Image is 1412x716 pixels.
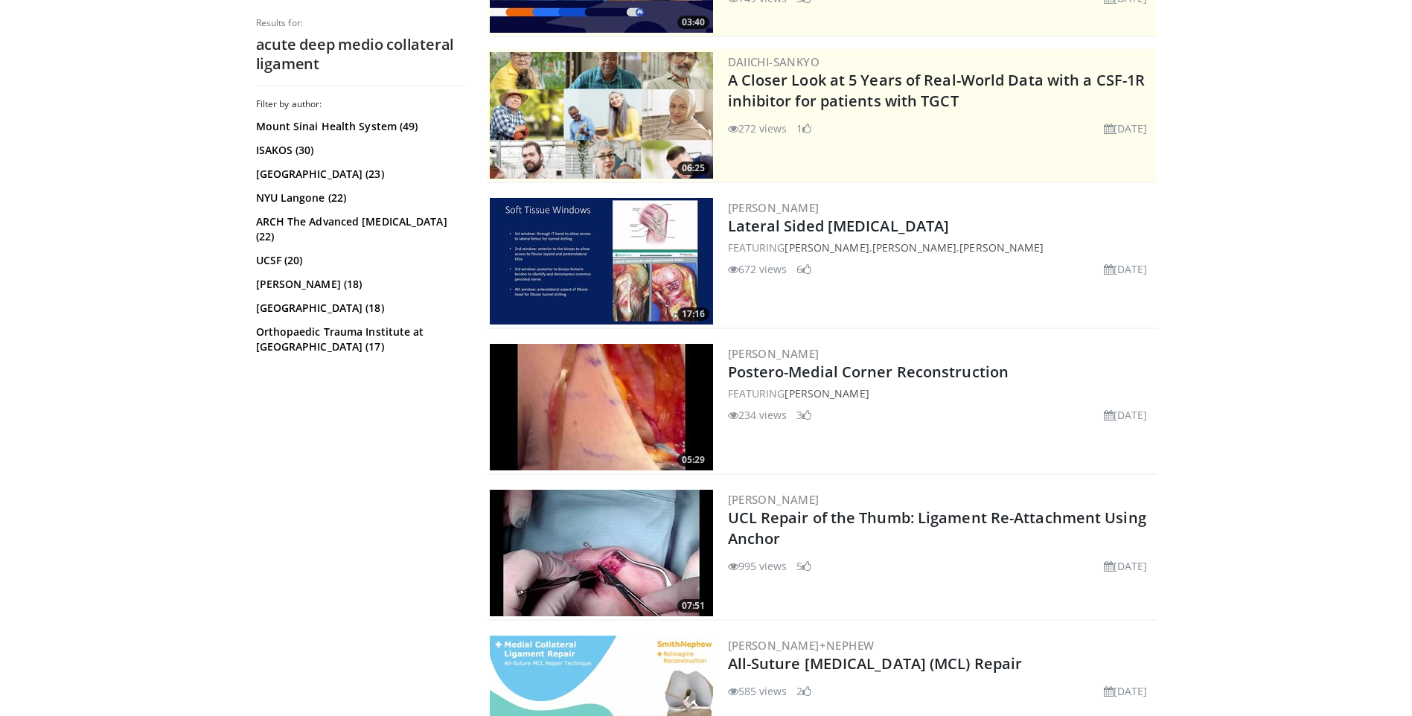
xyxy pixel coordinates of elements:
[256,143,461,158] a: ISAKOS (30)
[256,191,461,205] a: NYU Langone (22)
[728,346,820,361] a: [PERSON_NAME]
[728,240,1154,255] div: FEATURING , ,
[490,198,713,325] a: 17:16
[728,638,875,653] a: [PERSON_NAME]+Nephew
[490,52,713,179] img: 93c22cae-14d1-47f0-9e4a-a244e824b022.png.300x170_q85_crop-smart_upscale.jpg
[872,240,956,255] a: [PERSON_NAME]
[728,200,820,215] a: [PERSON_NAME]
[490,52,713,179] a: 06:25
[796,407,811,423] li: 3
[1104,683,1148,699] li: [DATE]
[256,35,464,74] h2: acute deep medio collateral ligament
[490,490,713,616] img: 1db775ff-40cc-47dd-b7d5-0f20e14bca41.300x170_q85_crop-smart_upscale.jpg
[256,325,461,354] a: Orthopaedic Trauma Institute at [GEOGRAPHIC_DATA] (17)
[796,121,811,136] li: 1
[728,216,950,236] a: Lateral Sided [MEDICAL_DATA]
[256,214,461,244] a: ARCH The Advanced [MEDICAL_DATA] (22)
[796,261,811,277] li: 6
[490,344,713,470] a: 05:29
[728,683,788,699] li: 585 views
[728,407,788,423] li: 234 views
[677,162,709,175] span: 06:25
[677,453,709,467] span: 05:29
[728,261,788,277] li: 672 views
[256,301,461,316] a: [GEOGRAPHIC_DATA] (18)
[728,492,820,507] a: [PERSON_NAME]
[677,16,709,29] span: 03:40
[256,277,461,292] a: [PERSON_NAME] (18)
[728,362,1009,382] a: Postero-Medial Corner Reconstruction
[490,198,713,325] img: 7753dcb8-cd07-4147-b37c-1b502e1576b2.300x170_q85_crop-smart_upscale.jpg
[785,386,869,400] a: [PERSON_NAME]
[256,17,464,29] p: Results for:
[256,119,461,134] a: Mount Sinai Health System (49)
[728,121,788,136] li: 272 views
[728,508,1146,549] a: UCL Repair of the Thumb: Ligament Re-Attachment Using Anchor
[796,683,811,699] li: 2
[256,253,461,268] a: UCSF (20)
[490,344,713,470] img: b82e8248-ae3c-468f-a9b0-6dbf1d8dd5b4.300x170_q85_crop-smart_upscale.jpg
[728,386,1154,401] div: FEATURING
[677,599,709,613] span: 07:51
[728,70,1146,111] a: A Closer Look at 5 Years of Real-World Data with a CSF-1R inhibitor for patients with TGCT
[959,240,1044,255] a: [PERSON_NAME]
[728,653,1023,674] a: All-Suture [MEDICAL_DATA] (MCL) Repair
[728,54,820,69] a: Daiichi-Sankyo
[728,558,788,574] li: 995 views
[1104,558,1148,574] li: [DATE]
[796,558,811,574] li: 5
[490,490,713,616] a: 07:51
[256,98,464,110] h3: Filter by author:
[1104,407,1148,423] li: [DATE]
[677,307,709,321] span: 17:16
[1104,261,1148,277] li: [DATE]
[785,240,869,255] a: [PERSON_NAME]
[256,167,461,182] a: [GEOGRAPHIC_DATA] (23)
[1104,121,1148,136] li: [DATE]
